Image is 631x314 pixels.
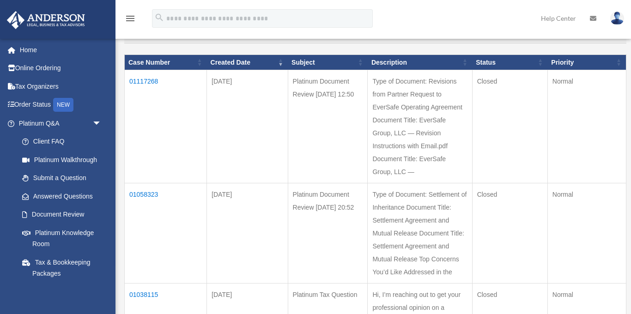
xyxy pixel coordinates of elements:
[13,169,111,187] a: Submit a Question
[472,70,547,183] td: Closed
[6,59,115,78] a: Online Ordering
[288,70,368,183] td: Platinum Document Review [DATE] 12:50
[125,13,136,24] i: menu
[207,54,288,70] th: Created Date: activate to sort column ascending
[125,16,136,24] a: menu
[547,183,626,284] td: Normal
[125,183,207,284] td: 01058323
[288,54,368,70] th: Subject: activate to sort column ascending
[207,70,288,183] td: [DATE]
[13,253,111,283] a: Tax & Bookkeeping Packages
[6,114,111,133] a: Platinum Q&Aarrow_drop_down
[6,77,115,96] a: Tax Organizers
[472,183,547,284] td: Closed
[610,12,624,25] img: User Pic
[92,114,111,133] span: arrow_drop_down
[368,54,472,70] th: Description: activate to sort column ascending
[125,54,207,70] th: Case Number: activate to sort column ascending
[6,41,115,59] a: Home
[472,54,547,70] th: Status: activate to sort column ascending
[154,12,164,23] i: search
[13,223,111,253] a: Platinum Knowledge Room
[547,54,626,70] th: Priority: activate to sort column ascending
[125,70,207,183] td: 01117268
[207,183,288,284] td: [DATE]
[13,151,111,169] a: Platinum Walkthrough
[13,187,106,205] a: Answered Questions
[13,283,111,312] a: Land Trust & Deed Forum
[53,98,73,112] div: NEW
[547,70,626,183] td: Normal
[13,205,111,224] a: Document Review
[368,70,472,183] td: Type of Document: Revisions from Partner Request to EverSafe Operating Agreement Document Title: ...
[13,133,111,151] a: Client FAQ
[368,183,472,284] td: Type of Document: Settlement of Inheritance Document Title: Settlement Agreement and Mutual Relea...
[4,11,88,29] img: Anderson Advisors Platinum Portal
[6,96,115,115] a: Order StatusNEW
[288,183,368,284] td: Platinum Document Review [DATE] 20:52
